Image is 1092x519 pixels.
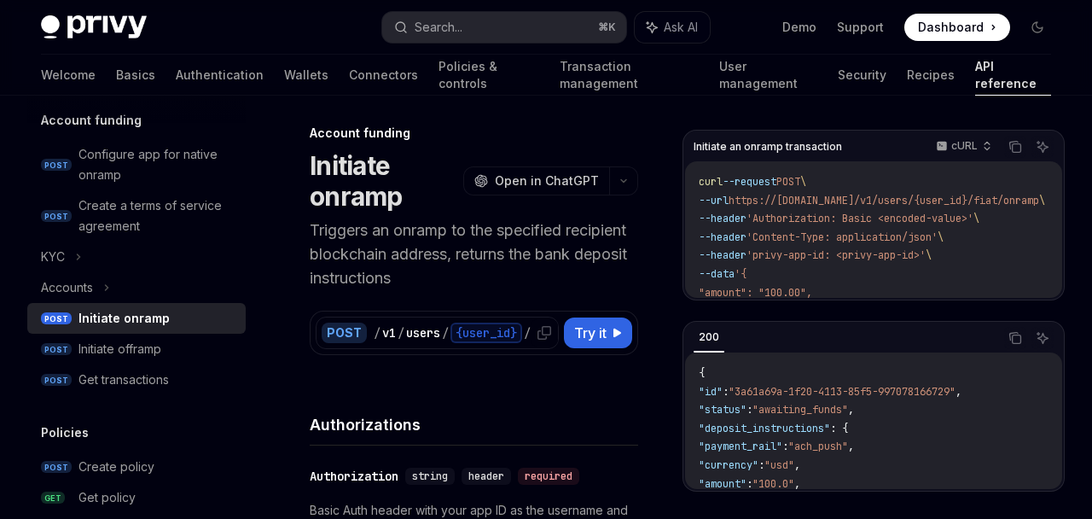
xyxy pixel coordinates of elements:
span: POST [41,210,72,223]
a: POSTConfigure app for native onramp [27,139,246,190]
div: v1 [382,324,396,341]
span: "100.0" [752,477,794,491]
span: , [794,477,800,491]
span: POST [41,374,72,387]
span: POST [41,343,72,356]
button: Try it [564,318,632,348]
div: Initiate onramp [78,308,170,329]
a: Dashboard [904,14,1010,41]
div: Get policy [78,487,136,508]
span: "amount" [699,477,746,491]
span: : [758,458,764,472]
a: Demo [782,19,816,36]
span: string [412,469,448,483]
span: --url [699,194,729,207]
button: Ask AI [1031,136,1054,158]
div: users [406,324,440,341]
div: Create policy [78,457,154,477]
span: GET [41,492,65,504]
span: "amount": "100.00", [699,286,812,300]
span: : { [830,422,848,435]
span: \ [800,175,806,189]
a: Wallets [284,55,328,96]
a: GETGet policy [27,482,246,513]
a: Support [837,19,884,36]
span: \ [938,230,944,244]
span: "id" [699,385,723,399]
div: Initiate offramp [78,339,161,359]
button: Copy the contents from the code block [1004,136,1026,158]
span: "deposit_instructions" [699,422,830,435]
div: / [442,324,449,341]
span: : [723,385,729,399]
span: : [746,403,752,417]
div: required [518,468,579,485]
span: 'privy-app-id: <privy-app-id>' [746,248,926,262]
span: "awaiting_funds" [752,403,848,417]
div: 200 [694,327,724,347]
div: Get transactions [78,370,169,390]
span: Try it [574,323,607,343]
a: Recipes [907,55,955,96]
h5: Policies [41,423,89,443]
button: Open in ChatGPT [463,166,609,195]
button: Search...⌘K [382,12,626,43]
button: Toggle dark mode [1024,14,1051,41]
a: Transaction management [560,55,699,96]
a: User management [719,55,818,96]
span: "usd" [764,458,794,472]
span: 'Authorization: Basic <encoded-value>' [746,212,973,225]
span: POST [776,175,800,189]
span: curl [699,175,723,189]
span: https://[DOMAIN_NAME]/v1/users/{user_id}/fiat/onramp [729,194,1039,207]
div: Create a terms of service agreement [78,195,235,236]
span: ⌘ K [598,20,616,34]
a: POSTInitiate onramp [27,303,246,334]
span: Ask AI [664,19,698,36]
span: --data [699,267,735,281]
div: Accounts [41,277,93,298]
span: '{ [735,267,746,281]
span: , [955,385,961,399]
div: Search... [415,17,462,38]
button: Ask AI [635,12,710,43]
span: POST [41,159,72,172]
div: / [374,324,380,341]
span: --request [723,175,776,189]
div: KYC [41,247,65,267]
p: cURL [951,139,978,153]
span: \ [973,212,979,225]
div: Account funding [310,125,638,142]
a: Policies & controls [439,55,539,96]
span: --header [699,248,746,262]
span: \ [1039,194,1045,207]
span: : [782,440,788,453]
img: dark logo [41,15,147,39]
a: POSTCreate policy [27,452,246,482]
span: header [468,469,504,483]
p: Triggers an onramp to the specified recipient blockchain address, returns the bank deposit instru... [310,219,638,290]
div: Authorization [310,468,398,485]
button: cURL [926,132,999,161]
h4: Authorizations [310,413,638,436]
span: POST [41,461,72,474]
a: POSTCreate a terms of service agreement [27,190,246,242]
span: "ach_push" [788,440,848,453]
span: , [794,458,800,472]
span: "3a61a69a-1f20-4113-85f5-997078166729" [729,385,955,399]
div: POST [322,323,367,343]
a: API reference [975,55,1051,96]
button: Ask AI [1031,327,1054,349]
span: : [746,477,752,491]
div: Configure app for native onramp [78,144,235,185]
span: Open in ChatGPT [495,172,599,190]
span: "status" [699,403,746,417]
div: {user_id} [450,323,522,343]
span: , [848,440,854,453]
span: 'Content-Type: application/json' [746,230,938,244]
div: / [398,324,404,341]
a: POSTGet transactions [27,364,246,395]
a: Authentication [176,55,264,96]
a: POSTInitiate offramp [27,334,246,364]
span: "payment_rail" [699,440,782,453]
